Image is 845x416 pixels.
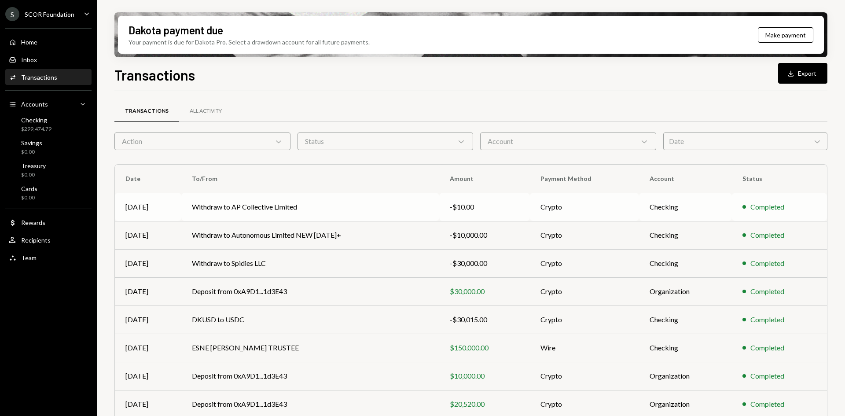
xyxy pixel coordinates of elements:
[21,185,37,192] div: Cards
[298,133,474,150] div: Status
[181,306,439,334] td: DKUSD to USDC
[21,100,48,108] div: Accounts
[5,69,92,85] a: Transactions
[639,277,731,306] td: Organization
[450,342,519,353] div: $150,000.00
[5,250,92,265] a: Team
[115,165,181,193] th: Date
[125,399,171,409] div: [DATE]
[639,249,731,277] td: Checking
[758,27,813,43] button: Make payment
[5,159,92,180] a: Treasury$0.00
[125,371,171,381] div: [DATE]
[450,258,519,269] div: -$30,000.00
[450,371,519,381] div: $10,000.00
[5,7,19,21] div: S
[125,107,169,115] div: Transactions
[181,249,439,277] td: Withdraw to Spidies LLC
[450,399,519,409] div: $20,520.00
[530,362,639,390] td: Crypto
[450,230,519,240] div: -$10,000.00
[5,114,92,135] a: Checking$299,474.79
[114,100,179,122] a: Transactions
[125,258,171,269] div: [DATE]
[750,202,784,212] div: Completed
[21,171,46,179] div: $0.00
[750,230,784,240] div: Completed
[750,371,784,381] div: Completed
[114,66,195,84] h1: Transactions
[181,221,439,249] td: Withdraw to Autonomous Limited NEW [DATE]+
[750,399,784,409] div: Completed
[129,23,223,37] div: Dakota payment due
[21,254,37,261] div: Team
[181,334,439,362] td: ESNE [PERSON_NAME] TRUSTEE
[530,306,639,334] td: Crypto
[5,214,92,230] a: Rewards
[129,37,370,47] div: Your payment is due for Dakota Pro. Select a drawdown account for all future payments.
[639,193,731,221] td: Checking
[778,63,827,84] button: Export
[125,314,171,325] div: [DATE]
[530,277,639,306] td: Crypto
[5,34,92,50] a: Home
[750,342,784,353] div: Completed
[750,314,784,325] div: Completed
[639,165,731,193] th: Account
[181,165,439,193] th: To/From
[21,125,51,133] div: $299,474.79
[530,334,639,362] td: Wire
[21,162,46,169] div: Treasury
[750,286,784,297] div: Completed
[125,230,171,240] div: [DATE]
[125,202,171,212] div: [DATE]
[732,165,827,193] th: Status
[21,38,37,46] div: Home
[530,249,639,277] td: Crypto
[480,133,656,150] div: Account
[5,182,92,203] a: Cards$0.00
[21,139,42,147] div: Savings
[5,96,92,112] a: Accounts
[450,286,519,297] div: $30,000.00
[21,236,51,244] div: Recipients
[639,306,731,334] td: Checking
[125,342,171,353] div: [DATE]
[5,232,92,248] a: Recipients
[181,362,439,390] td: Deposit from 0xA9D1...1d3E43
[125,286,171,297] div: [DATE]
[21,56,37,63] div: Inbox
[5,136,92,158] a: Savings$0.00
[114,133,290,150] div: Action
[663,133,827,150] div: Date
[450,314,519,325] div: -$30,015.00
[450,202,519,212] div: -$10.00
[639,334,731,362] td: Checking
[179,100,232,122] a: All Activity
[21,74,57,81] div: Transactions
[181,277,439,306] td: Deposit from 0xA9D1...1d3E43
[530,221,639,249] td: Crypto
[530,165,639,193] th: Payment Method
[5,52,92,67] a: Inbox
[439,165,530,193] th: Amount
[190,107,222,115] div: All Activity
[639,221,731,249] td: Checking
[639,362,731,390] td: Organization
[750,258,784,269] div: Completed
[21,116,51,124] div: Checking
[25,11,74,18] div: SCOR Foundation
[21,219,45,226] div: Rewards
[21,148,42,156] div: $0.00
[181,193,439,221] td: Withdraw to AP Collective Limited
[21,194,37,202] div: $0.00
[530,193,639,221] td: Crypto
